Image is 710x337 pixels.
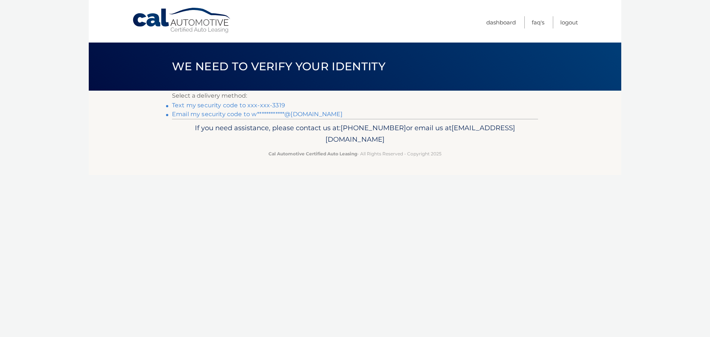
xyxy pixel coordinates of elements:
p: If you need assistance, please contact us at: or email us at [177,122,533,146]
span: We need to verify your identity [172,60,385,73]
a: FAQ's [532,16,544,28]
strong: Cal Automotive Certified Auto Leasing [268,151,357,156]
p: Select a delivery method: [172,91,538,101]
a: Cal Automotive [132,7,232,34]
a: Logout [560,16,578,28]
p: - All Rights Reserved - Copyright 2025 [177,150,533,158]
a: Dashboard [486,16,516,28]
span: [PHONE_NUMBER] [341,124,406,132]
a: Text my security code to xxx-xxx-3319 [172,102,285,109]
